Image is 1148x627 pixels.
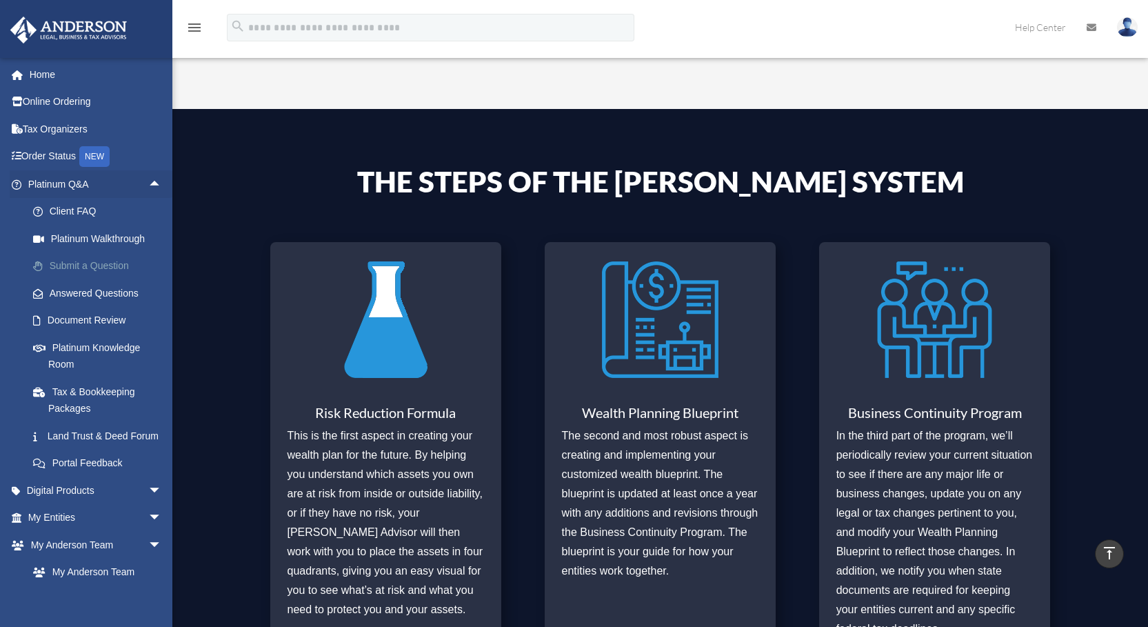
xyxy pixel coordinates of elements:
[19,450,183,477] a: Portal Feedback
[148,477,176,505] span: arrow_drop_down
[10,504,183,532] a: My Entitiesarrow_drop_down
[10,531,183,559] a: My Anderson Teamarrow_drop_down
[562,426,759,581] p: The second and most robust aspect is creating and implementing your customized wealth blueprint. ...
[10,88,183,116] a: Online Ordering
[288,426,485,619] p: This is the first aspect in creating your wealth plan for the future. By helping you understand w...
[288,167,1033,203] h4: The Steps of the [PERSON_NAME] System
[19,334,183,378] a: Platinum Knowledge Room
[10,477,183,504] a: Digital Productsarrow_drop_down
[10,61,183,88] a: Home
[19,307,183,335] a: Document Review
[230,19,245,34] i: search
[562,406,759,426] h3: Wealth Planning Blueprint
[19,198,183,226] a: Client FAQ
[148,531,176,559] span: arrow_drop_down
[836,406,1034,426] h3: Business Continuity Program
[19,279,183,307] a: Answered Questions
[288,406,485,426] h3: Risk Reduction Formula
[602,252,718,387] img: Wealth Planning Blueprint
[10,170,183,198] a: Platinum Q&Aarrow_drop_up
[186,19,203,36] i: menu
[19,225,183,252] a: Platinum Walkthrough
[148,504,176,533] span: arrow_drop_down
[19,559,183,586] a: My Anderson Team
[148,170,176,199] span: arrow_drop_up
[1101,545,1118,561] i: vertical_align_top
[328,252,444,387] img: Risk Reduction Formula
[1095,539,1124,568] a: vertical_align_top
[79,146,110,167] div: NEW
[186,24,203,36] a: menu
[19,378,183,422] a: Tax & Bookkeeping Packages
[6,17,131,43] img: Anderson Advisors Platinum Portal
[876,252,993,387] img: Business Continuity Program
[19,252,183,280] a: Submit a Question
[10,143,183,171] a: Order StatusNEW
[10,115,183,143] a: Tax Organizers
[1117,17,1138,37] img: User Pic
[19,422,183,450] a: Land Trust & Deed Forum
